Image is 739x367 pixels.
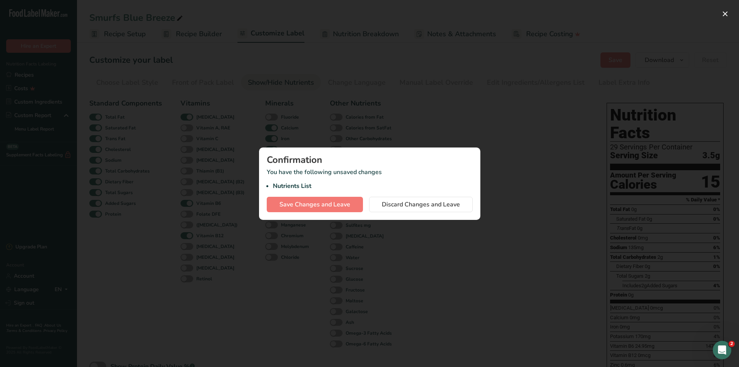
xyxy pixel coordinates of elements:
[267,155,473,164] div: Confirmation
[279,200,350,209] span: Save Changes and Leave
[267,168,473,191] p: You have the following unsaved changes
[369,197,473,212] button: Discard Changes and Leave
[382,200,460,209] span: Discard Changes and Leave
[713,341,731,359] iframe: Intercom live chat
[273,181,473,191] li: Nutrients List
[729,341,735,347] span: 2
[267,197,363,212] button: Save Changes and Leave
